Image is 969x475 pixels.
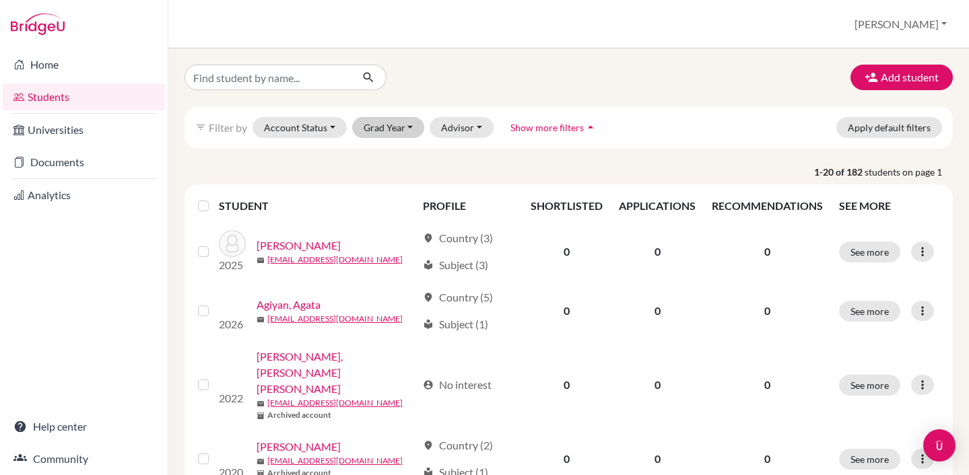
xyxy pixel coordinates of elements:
div: No interest [423,377,492,393]
th: PROFILE [415,190,523,222]
a: Students [3,83,165,110]
span: local_library [423,319,434,330]
input: Find student by name... [185,65,352,90]
strong: 1-20 of 182 [814,165,865,179]
div: Subject (3) [423,257,488,273]
a: Home [3,51,165,78]
img: Aldridge, Sophie [219,437,246,464]
b: Archived account [267,409,331,421]
span: location_on [423,233,434,244]
th: SHORTLISTED [523,190,611,222]
th: RECOMMENDATIONS [704,190,831,222]
td: 0 [611,222,704,281]
div: Country (3) [423,230,493,246]
i: filter_list [195,122,206,133]
a: [EMAIL_ADDRESS][DOMAIN_NAME] [267,397,403,409]
button: Advisor [430,117,494,138]
button: See more [839,375,900,396]
th: SEE MORE [831,190,947,222]
span: mail [257,458,265,466]
img: Agiyan, Agata [219,289,246,316]
span: inventory_2 [257,412,265,420]
th: APPLICATIONS [611,190,704,222]
p: 0 [712,244,823,260]
div: Country (5) [423,289,493,305]
a: [PERSON_NAME], [PERSON_NAME] [PERSON_NAME] [257,349,417,397]
td: 0 [611,281,704,340]
a: Help center [3,413,165,440]
button: Grad Year [352,117,425,138]
i: arrow_drop_up [584,120,597,134]
p: 2025 [219,257,246,273]
span: account_circle [423,379,434,390]
button: [PERSON_NAME] [848,11,953,37]
a: [PERSON_NAME] [257,238,341,254]
a: Agiyan, Agata [257,297,321,313]
span: mail [257,256,265,264]
a: Universities [3,116,165,143]
div: Country (2) [423,437,493,453]
p: 0 [712,377,823,393]
span: mail [257,316,265,324]
img: Ahmed, Fatima Abdelmoniem Osman Mohamed [219,363,246,390]
a: [EMAIL_ADDRESS][DOMAIN_NAME] [267,455,403,467]
td: 0 [523,340,611,429]
span: Filter by [209,121,247,134]
button: Account Status [253,117,347,138]
button: See more [839,301,900,322]
p: 0 [712,451,823,467]
button: Show more filtersarrow_drop_up [499,117,609,138]
p: 2026 [219,316,246,332]
a: [EMAIL_ADDRESS][DOMAIN_NAME] [267,254,403,266]
div: Open Intercom Messenger [923,429,956,462]
th: STUDENT [219,190,415,222]
td: 0 [523,281,611,340]
button: See more [839,242,900,262]
span: local_library [423,260,434,270]
span: mail [257,400,265,408]
img: Abri, Minou [219,230,246,257]
a: Analytics [3,182,165,209]
span: location_on [423,292,434,303]
a: [EMAIL_ADDRESS][DOMAIN_NAME] [267,313,403,325]
a: Documents [3,149,165,176]
td: 0 [523,222,611,281]
button: See more [839,449,900,470]
p: 0 [712,303,823,319]
a: Community [3,445,165,472]
span: students on page 1 [865,165,953,179]
td: 0 [611,340,704,429]
div: Subject (1) [423,316,488,332]
span: Show more filters [510,122,584,133]
span: location_on [423,440,434,451]
button: Apply default filters [836,117,942,138]
button: Add student [850,65,953,90]
img: Bridge-U [11,13,65,35]
p: 2022 [219,390,246,406]
a: [PERSON_NAME] [257,439,341,455]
